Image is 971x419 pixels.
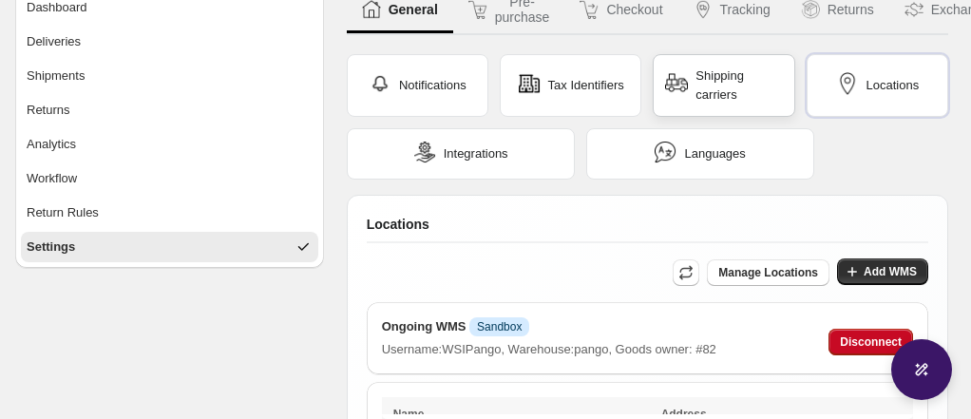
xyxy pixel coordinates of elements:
[837,258,928,285] button: Add WMS
[444,144,508,163] span: Integrations
[866,76,920,95] span: Locations
[21,61,318,91] button: Shipments
[548,76,624,95] span: Tax Identifiers
[21,95,318,125] button: Returns
[27,203,99,222] span: Return Rules
[27,169,77,188] span: Workflow
[684,144,745,163] span: Languages
[27,67,85,86] span: Shipments
[382,340,716,359] div: Username: WSIPango , Warehouse: pango , Goods owner: # 82
[27,32,81,51] span: Deliveries
[382,317,716,336] h2: Ongoing WMS
[864,264,917,279] span: Add WMS
[27,101,70,120] span: Returns
[21,163,318,194] button: Workflow
[27,238,75,257] span: Settings
[828,329,913,355] button: Disconnect
[27,135,76,154] span: Analytics
[21,232,318,262] button: Settings
[21,198,318,228] button: Return Rules
[367,215,928,243] div: Locations
[477,319,522,334] span: Sandbox
[707,259,829,286] button: Manage Locations
[21,27,318,57] button: Deliveries
[695,67,782,105] span: Shipping carriers
[718,265,818,280] span: Manage Locations
[21,129,318,160] button: Analytics
[840,334,902,350] span: Disconnect
[399,76,466,95] span: Notifications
